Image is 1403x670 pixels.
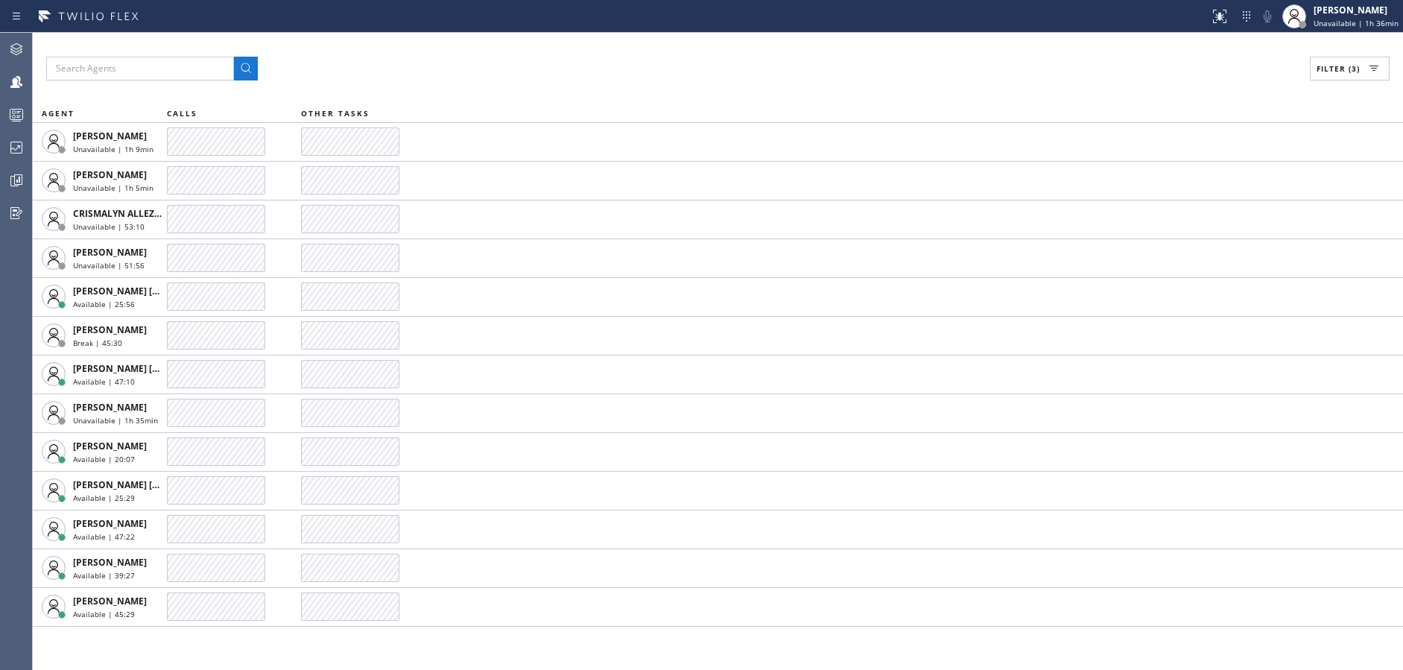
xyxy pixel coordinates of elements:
[73,285,223,297] span: [PERSON_NAME] [PERSON_NAME]
[167,108,197,118] span: CALLS
[73,376,135,387] span: Available | 47:10
[73,415,158,426] span: Unavailable | 1h 35min
[73,362,223,375] span: [PERSON_NAME] [PERSON_NAME]
[73,207,165,220] span: CRISMALYN ALLEZER
[73,260,145,271] span: Unavailable | 51:56
[1314,4,1399,16] div: [PERSON_NAME]
[73,440,147,452] span: [PERSON_NAME]
[73,246,147,259] span: [PERSON_NAME]
[73,168,147,181] span: [PERSON_NAME]
[1257,6,1278,27] button: Mute
[73,493,135,503] span: Available | 25:29
[73,609,135,619] span: Available | 45:29
[73,401,147,414] span: [PERSON_NAME]
[73,531,135,542] span: Available | 47:22
[73,323,147,336] span: [PERSON_NAME]
[73,338,122,348] span: Break | 45:30
[73,183,153,193] span: Unavailable | 1h 5min
[1314,18,1399,28] span: Unavailable | 1h 36min
[73,130,147,142] span: [PERSON_NAME]
[46,57,234,80] input: Search Agents
[73,570,135,581] span: Available | 39:27
[73,454,135,464] span: Available | 20:07
[73,478,249,491] span: [PERSON_NAME] [PERSON_NAME] Dahil
[73,556,147,569] span: [PERSON_NAME]
[1310,57,1390,80] button: Filter (3)
[73,595,147,607] span: [PERSON_NAME]
[42,108,75,118] span: AGENT
[73,299,135,309] span: Available | 25:56
[73,221,145,232] span: Unavailable | 53:10
[301,108,370,118] span: OTHER TASKS
[73,517,147,530] span: [PERSON_NAME]
[73,144,153,154] span: Unavailable | 1h 9min
[1317,63,1360,74] span: Filter (3)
